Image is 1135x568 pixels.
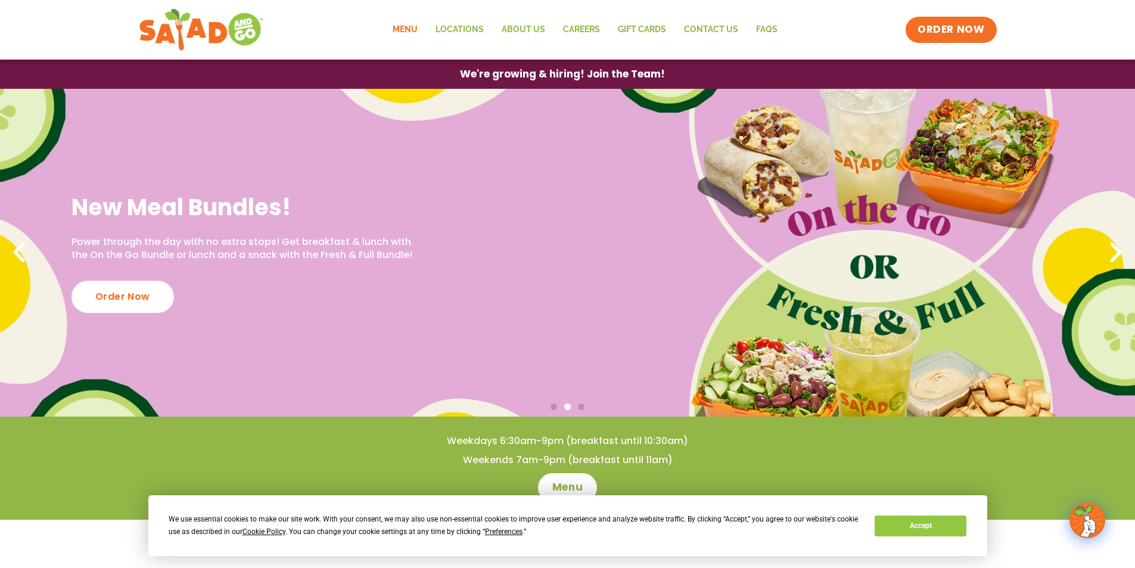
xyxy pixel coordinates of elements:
span: Preferences [485,527,523,536]
a: GIFT CARDS [609,16,675,44]
div: Next slide [1103,240,1129,266]
div: Order Now [71,281,174,313]
p: Power through the day with no extra stops! Get breakfast & lunch with the On the Go Bundle or lun... [71,235,422,262]
div: Cookie Consent Prompt [148,495,987,556]
img: new-SAG-logo-768×292 [139,6,265,54]
span: Go to slide 1 [551,404,557,410]
a: Locations [427,16,493,44]
h4: Weekdays 6:30am-9pm (breakfast until 10:30am) [24,434,1111,448]
span: Go to slide 2 [564,404,571,410]
a: Menu [384,16,427,44]
a: Menu [538,473,597,502]
img: wpChatIcon [1071,504,1104,537]
span: Go to slide 3 [578,404,584,410]
span: Cookie Policy [242,527,285,536]
h4: Weekends 7am-9pm (breakfast until 11am) [24,454,1111,467]
a: We're growing & hiring! Join the Team! [442,60,683,88]
nav: Menu [384,16,786,44]
a: Careers [554,16,609,44]
a: ORDER NOW [906,17,996,43]
div: Previous slide [6,240,32,266]
h2: New Meal Bundles! [71,193,422,222]
button: Accept [875,516,966,536]
a: Contact Us [675,16,747,44]
span: We're growing & hiring! Join the Team! [460,69,665,79]
a: FAQs [747,16,786,44]
span: ORDER NOW [918,23,984,37]
a: About Us [493,16,554,44]
span: Menu [552,480,583,495]
div: We use essential cookies to make our site work. With your consent, we may also use non-essential ... [169,513,860,538]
